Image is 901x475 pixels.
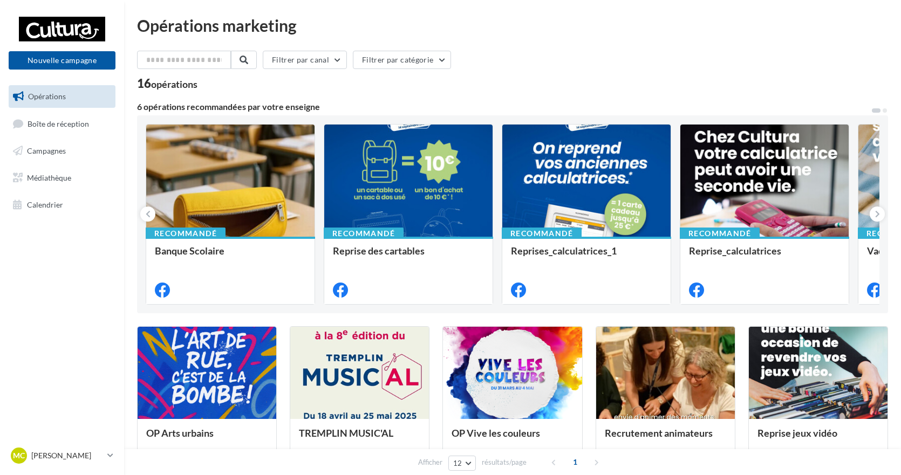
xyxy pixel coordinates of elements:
span: 1 [566,453,584,471]
a: MC [PERSON_NAME] [9,445,115,466]
button: Nouvelle campagne [9,51,115,70]
span: Recrutement animateurs [605,427,713,439]
div: Recommandé [502,228,582,239]
span: Médiathèque [27,173,71,182]
span: Boîte de réception [28,119,89,128]
a: Médiathèque [6,167,118,189]
span: Afficher [418,457,442,467]
span: TREMPLIN MUSIC'AL [299,427,393,439]
div: 6 opérations recommandées par votre enseigne [137,102,871,111]
div: Recommandé [680,228,760,239]
div: Recommandé [146,228,226,239]
a: Boîte de réception [6,112,118,135]
span: résultats/page [482,457,527,467]
span: Calendrier [27,199,63,209]
span: Banque Scolaire [155,245,224,257]
div: Opérations marketing [137,17,888,33]
div: opérations [151,79,197,89]
button: Filtrer par canal [263,51,347,69]
span: Reprises_calculatrices_1 [511,245,617,257]
div: Recommandé [324,228,404,239]
span: Reprise des cartables [333,245,425,257]
button: Filtrer par catégorie [353,51,451,69]
span: Reprise jeux vidéo [757,427,837,439]
span: Opérations [28,92,66,101]
span: OP Arts urbains [146,427,214,439]
span: OP Vive les couleurs [452,427,540,439]
span: MC [13,450,25,461]
div: 16 [137,78,197,90]
button: 12 [448,456,476,471]
span: Reprise_calculatrices [689,245,781,257]
span: Campagnes [27,146,66,155]
a: Campagnes [6,140,118,162]
span: 12 [453,459,462,467]
a: Opérations [6,85,118,108]
a: Calendrier [6,194,118,216]
p: [PERSON_NAME] [31,450,103,461]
